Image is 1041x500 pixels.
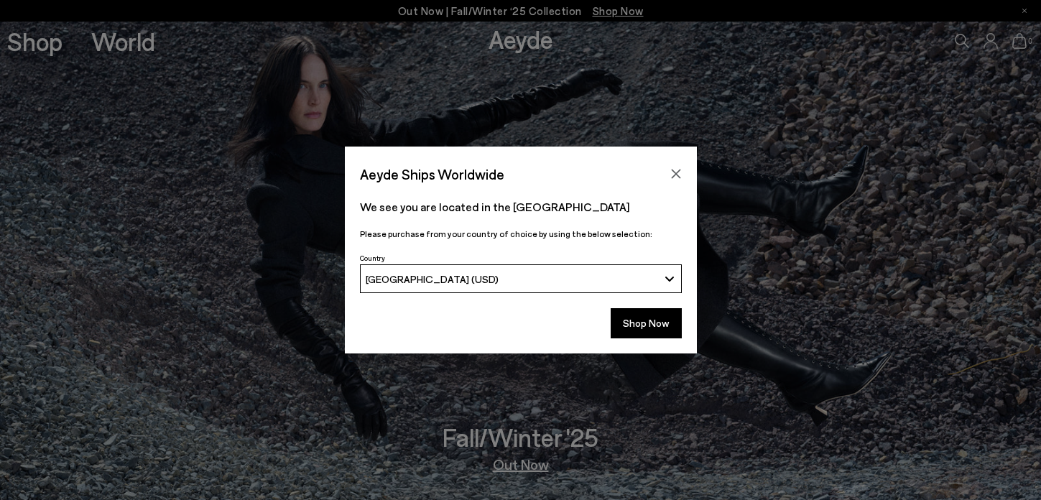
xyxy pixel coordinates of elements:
[665,163,687,185] button: Close
[360,162,504,187] span: Aeyde Ships Worldwide
[360,198,682,216] p: We see you are located in the [GEOGRAPHIC_DATA]
[366,273,499,285] span: [GEOGRAPHIC_DATA] (USD)
[360,227,682,241] p: Please purchase from your country of choice by using the below selection:
[360,254,385,262] span: Country
[611,308,682,338] button: Shop Now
